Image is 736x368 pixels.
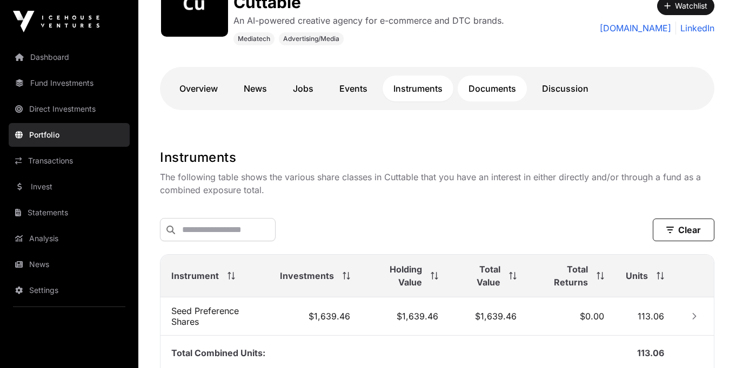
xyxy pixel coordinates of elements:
[682,316,736,368] iframe: Chat Widget
[280,269,334,282] span: Investments
[9,149,130,173] a: Transactions
[9,175,130,199] a: Invest
[171,269,219,282] span: Instrument
[531,76,599,101] a: Discussion
[9,253,130,276] a: News
[9,227,130,250] a: Analysis
[638,311,664,322] span: 113.06
[329,76,378,101] a: Events
[538,263,588,289] span: Total Returns
[9,278,130,302] a: Settings
[361,297,449,336] td: $1,639.46
[460,263,500,289] span: Total Value
[9,97,130,121] a: Direct Investments
[675,22,714,35] a: LinkedIn
[686,308,703,325] button: Row Collapsed
[269,297,361,336] td: $1,639.46
[233,14,504,27] p: An AI-powered creative agency for e-commerce and DTC brands.
[233,76,278,101] a: News
[169,76,229,101] a: Overview
[449,297,527,336] td: $1,639.46
[372,263,422,289] span: Holding Value
[171,347,265,358] span: Total Combined Units:
[160,149,714,166] h1: Instruments
[282,76,324,101] a: Jobs
[283,35,339,43] span: Advertising/Media
[527,297,615,336] td: $0.00
[160,297,269,336] td: Seed Preference Shares
[653,219,714,241] button: Clear
[238,35,270,43] span: Mediatech
[169,76,706,101] nav: Tabs
[637,347,664,358] span: 113.06
[458,76,527,101] a: Documents
[383,76,453,101] a: Instruments
[160,171,714,196] p: The following table shows the various share classes in Cuttable that you have an interest in eith...
[600,22,671,35] a: [DOMAIN_NAME]
[9,45,130,69] a: Dashboard
[626,269,648,282] span: Units
[9,123,130,147] a: Portfolio
[9,71,130,95] a: Fund Investments
[13,11,99,32] img: Icehouse Ventures Logo
[9,201,130,224] a: Statements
